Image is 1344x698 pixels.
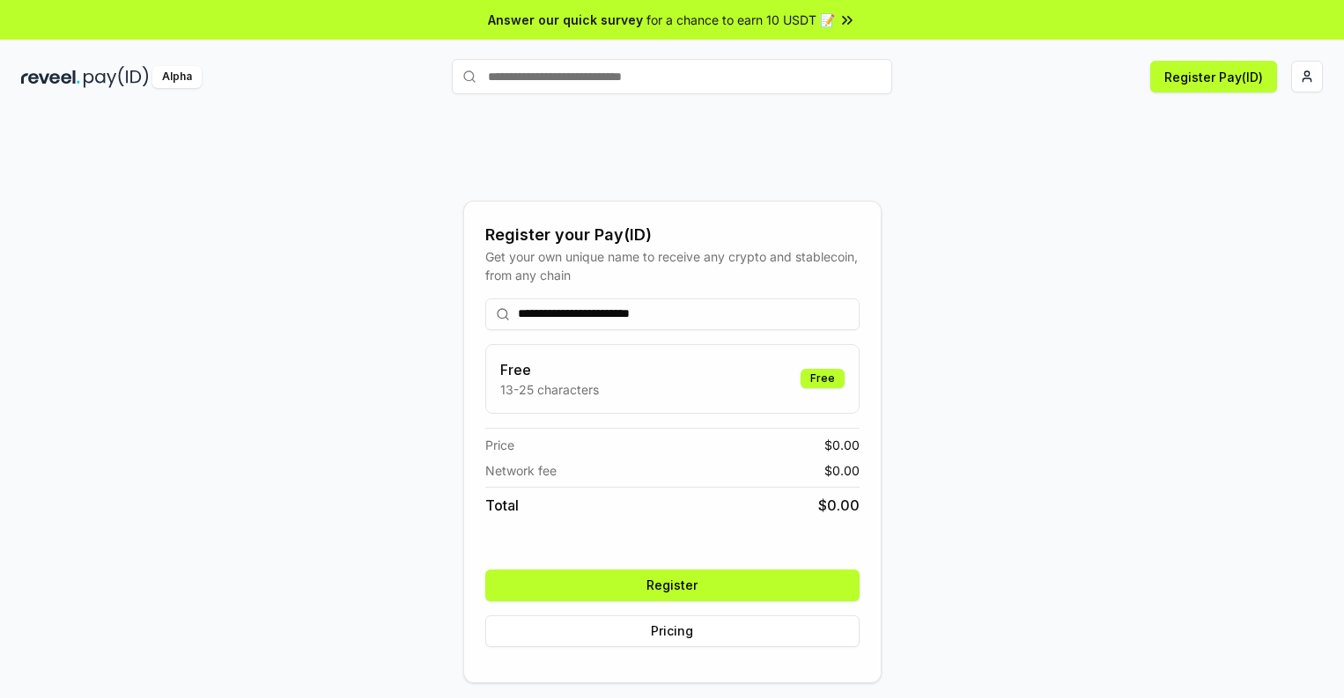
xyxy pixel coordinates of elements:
[818,495,860,516] span: $ 0.00
[500,359,599,380] h3: Free
[1150,61,1277,92] button: Register Pay(ID)
[485,495,519,516] span: Total
[488,11,643,29] span: Answer our quick survey
[485,223,860,247] div: Register your Pay(ID)
[485,615,860,647] button: Pricing
[500,380,599,399] p: 13-25 characters
[485,461,557,480] span: Network fee
[824,436,860,454] span: $ 0.00
[152,66,202,88] div: Alpha
[485,247,860,284] div: Get your own unique name to receive any crypto and stablecoin, from any chain
[485,569,860,601] button: Register
[84,66,149,88] img: pay_id
[485,436,514,454] span: Price
[824,461,860,480] span: $ 0.00
[21,66,80,88] img: reveel_dark
[646,11,835,29] span: for a chance to earn 10 USDT 📝
[801,369,845,388] div: Free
